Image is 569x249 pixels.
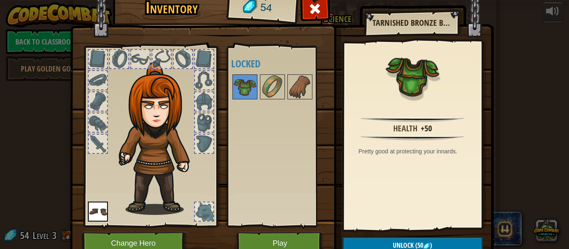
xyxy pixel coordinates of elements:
[88,202,108,222] img: portrait.png
[115,62,205,215] img: hair_f2.png
[288,75,312,99] img: portrait.png
[361,117,464,122] img: hr.png
[261,75,284,99] img: portrait.png
[393,123,417,135] div: Health
[372,18,451,27] h2: Tarnished Bronze Breastplate
[421,123,432,135] div: +50
[361,136,464,141] img: hr.png
[231,58,329,69] h4: Locked
[385,49,439,103] img: portrait.png
[233,75,257,99] img: portrait.png
[359,147,471,155] div: Pretty good at protecting your innards.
